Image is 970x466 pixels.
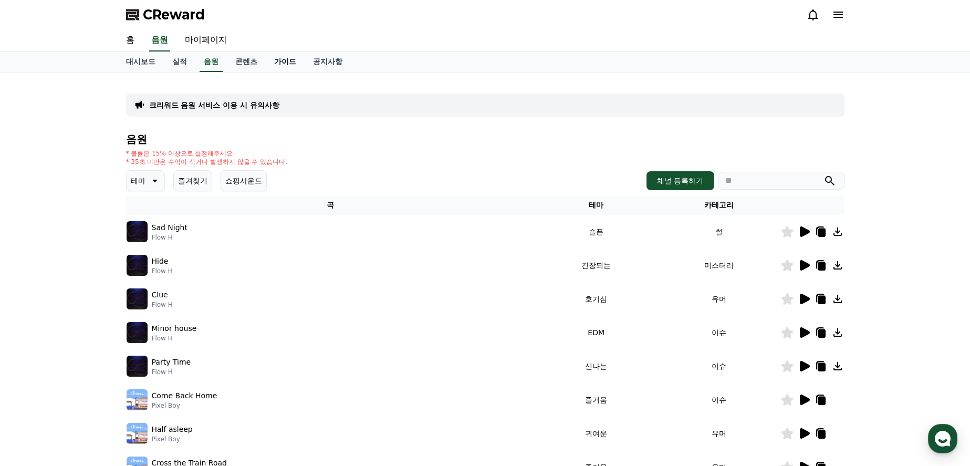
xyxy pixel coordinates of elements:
p: Flow H [152,233,187,242]
button: 테마 [126,170,165,191]
button: 채널 등록하기 [646,171,714,190]
button: 쇼핑사운드 [221,170,267,191]
th: 카테고리 [658,195,780,215]
button: 즐겨찾기 [173,170,212,191]
td: 즐거움 [535,383,658,417]
img: music [127,221,148,242]
p: Clue [152,289,168,301]
p: Come Back Home [152,390,217,401]
span: 홈 [33,349,39,357]
p: Flow H [152,368,191,376]
td: 이슈 [658,349,780,383]
p: Flow H [152,267,173,275]
a: 홈 [118,29,143,51]
a: CReward [126,6,205,23]
a: 마이페이지 [176,29,235,51]
td: EDM [535,316,658,349]
a: 실적 [164,52,195,72]
img: music [127,389,148,410]
td: 귀여운 [535,417,658,450]
a: 음원 [200,52,223,72]
span: CReward [143,6,205,23]
img: music [127,322,148,343]
p: Sad Night [152,222,187,233]
td: 신나는 [535,349,658,383]
td: 이슈 [658,383,780,417]
a: 음원 [149,29,170,51]
p: Hide [152,256,169,267]
a: 대시보드 [118,52,164,72]
td: 유머 [658,417,780,450]
p: Half asleep [152,424,193,435]
a: 콘텐츠 [227,52,266,72]
p: Minor house [152,323,197,334]
a: 설정 [135,333,202,359]
th: 곡 [126,195,535,215]
p: Pixel Boy [152,401,217,410]
h4: 음원 [126,133,844,145]
td: 긴장되는 [535,248,658,282]
td: 호기심 [535,282,658,316]
img: music [127,255,148,276]
img: music [127,423,148,444]
p: 테마 [131,173,145,188]
p: Flow H [152,301,173,309]
a: 공지사항 [305,52,351,72]
td: 슬픈 [535,215,658,248]
p: Pixel Boy [152,435,193,443]
td: 미스터리 [658,248,780,282]
td: 유머 [658,282,780,316]
p: * 볼륨은 15% 이상으로 설정해주세요. [126,149,288,158]
span: 대화 [96,349,109,358]
p: Party Time [152,357,191,368]
td: 썰 [658,215,780,248]
span: 설정 [162,349,175,357]
a: 가이드 [266,52,305,72]
td: 이슈 [658,316,780,349]
img: music [127,288,148,309]
p: Flow H [152,334,197,343]
a: 크리워드 음원 서비스 이용 시 유의사항 [149,100,279,110]
a: 홈 [3,333,69,359]
a: 대화 [69,333,135,359]
p: * 35초 미만은 수익이 적거나 발생하지 않을 수 있습니다. [126,158,288,166]
th: 테마 [535,195,658,215]
img: music [127,356,148,377]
